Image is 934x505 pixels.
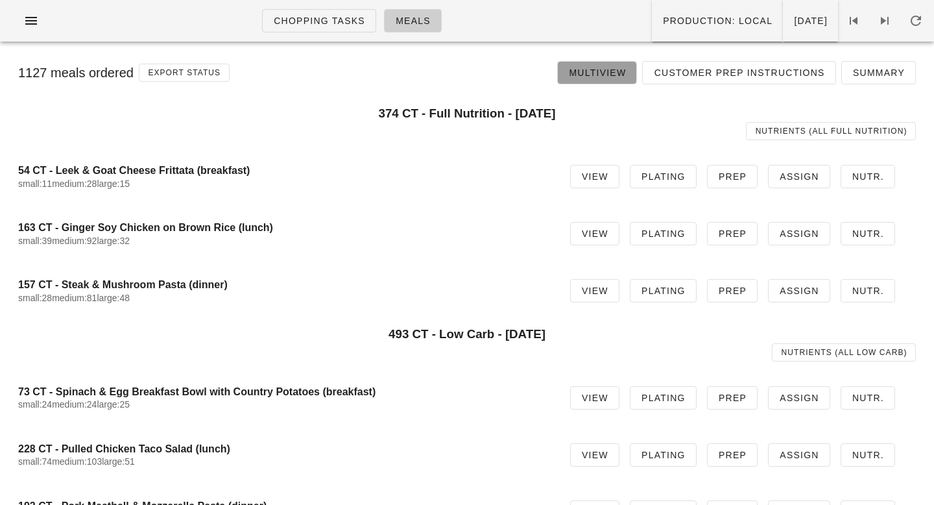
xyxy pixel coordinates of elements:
a: View [570,165,619,188]
a: Nutr. [841,279,895,302]
a: Chopping Tasks [262,9,376,32]
span: Export Status [147,68,221,77]
span: Assign [779,450,819,460]
span: Nutr. [852,450,884,460]
a: Prep [707,386,758,410]
span: Nutr. [852,228,884,239]
span: small:28 [18,293,52,303]
span: medium:28 [52,179,97,189]
a: Nutr. [841,165,895,188]
span: Prep [718,450,747,460]
a: Nutr. [841,386,895,410]
span: large:25 [97,399,130,410]
span: medium:81 [52,293,97,303]
a: Plating [630,386,697,410]
a: Nutrients (all Low Carb) [772,343,916,362]
span: medium:92 [52,236,97,246]
span: 1127 meals ordered [18,66,134,80]
span: View [581,393,608,403]
span: small:11 [18,179,52,189]
a: Multiview [557,61,637,84]
a: Plating [630,222,697,245]
span: Plating [641,171,686,182]
span: small:24 [18,399,52,410]
a: View [570,386,619,410]
span: Multiview [568,68,626,78]
a: Assign [768,386,830,410]
span: Assign [779,228,819,239]
span: Customer Prep Instructions [653,68,824,78]
a: View [570,279,619,302]
span: medium:24 [52,399,97,410]
a: Prep [707,222,758,245]
span: Summary [852,68,905,78]
a: Prep [707,165,758,188]
a: Nutrients (all Full Nutrition) [746,122,916,140]
span: View [581,450,608,460]
a: Assign [768,222,830,245]
a: Nutr. [841,222,895,245]
span: large:15 [97,179,130,189]
a: View [570,443,619,467]
span: Nutrients (all Low Carb) [781,348,907,357]
h4: 163 CT - Ginger Soy Chicken on Brown Rice (lunch) [18,221,549,234]
span: Assign [779,171,819,182]
span: small:74 [18,456,52,467]
a: Assign [768,279,830,302]
span: Assign [779,286,819,296]
h4: 54 CT - Leek & Goat Cheese Frittata (breakfast) [18,164,549,177]
h3: 493 CT - Low Carb - [DATE] [18,327,916,341]
span: View [581,286,608,296]
span: Meals [395,16,431,26]
span: [DATE] [793,16,828,26]
span: Prep [718,228,747,239]
span: Chopping Tasks [273,16,365,26]
span: Plating [641,393,686,403]
a: Assign [768,165,830,188]
span: small:39 [18,236,52,246]
span: Prep [718,171,747,182]
span: Prep [718,286,747,296]
a: Nutr. [841,443,895,467]
span: Plating [641,228,686,239]
a: Customer Prep Instructions [642,61,835,84]
button: Export Status [139,64,230,82]
span: Prep [718,393,747,403]
a: Assign [768,443,830,467]
a: Plating [630,279,697,302]
a: Prep [707,443,758,467]
h4: 157 CT - Steak & Mushroom Pasta (dinner) [18,278,549,291]
a: Summary [841,61,916,84]
span: View [581,171,608,182]
span: Production: local [662,16,772,26]
h4: 228 CT - Pulled Chicken Taco Salad (lunch) [18,443,549,455]
a: Plating [630,443,697,467]
span: large:32 [97,236,130,246]
span: Assign [779,393,819,403]
span: Nutr. [852,393,884,403]
h3: 374 CT - Full Nutrition - [DATE] [18,106,916,121]
a: Plating [630,165,697,188]
span: Plating [641,286,686,296]
a: View [570,222,619,245]
h4: 73 CT - Spinach & Egg Breakfast Bowl with Country Potatoes (breakfast) [18,386,549,398]
span: Nutr. [852,286,884,296]
span: Plating [641,450,686,460]
a: Prep [707,279,758,302]
span: large:51 [102,456,135,467]
a: Meals [384,9,442,32]
span: Nutr. [852,171,884,182]
span: medium:103 [52,456,102,467]
span: Nutrients (all Full Nutrition) [755,127,907,136]
span: large:48 [97,293,130,303]
span: View [581,228,608,239]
